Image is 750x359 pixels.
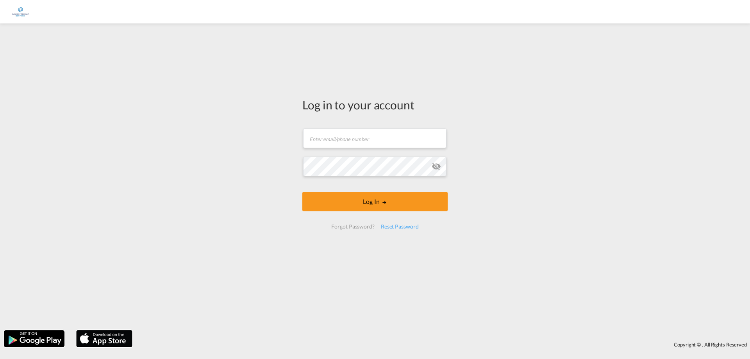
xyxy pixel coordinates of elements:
[136,338,750,351] div: Copyright © . All Rights Reserved
[432,162,441,171] md-icon: icon-eye-off
[328,220,377,234] div: Forgot Password?
[75,329,133,348] img: apple.png
[302,192,448,211] button: LOGIN
[12,3,29,21] img: e1326340b7c511ef854e8d6a806141ad.jpg
[302,96,448,113] div: Log in to your account
[378,220,422,234] div: Reset Password
[303,129,446,148] input: Enter email/phone number
[3,329,65,348] img: google.png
